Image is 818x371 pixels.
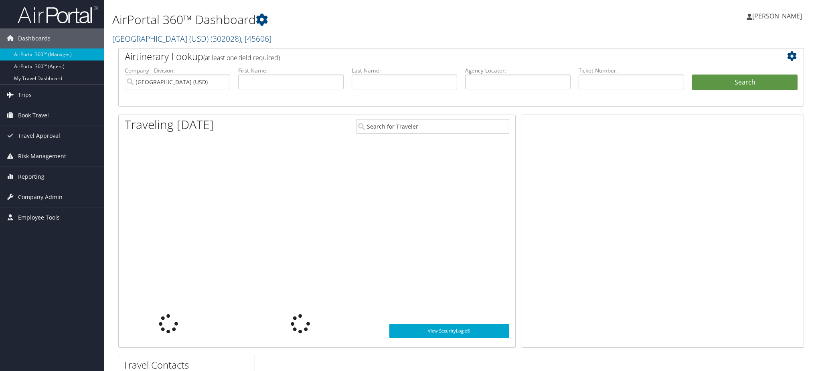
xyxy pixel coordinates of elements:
button: Search [692,75,798,91]
span: Employee Tools [18,208,60,228]
label: Ticket Number: [579,67,684,75]
span: [PERSON_NAME] [752,12,802,20]
a: [PERSON_NAME] [747,4,810,28]
span: Travel Approval [18,126,60,146]
h1: Traveling [DATE] [125,116,214,133]
h2: Airtinerary Lookup [125,50,741,63]
span: Reporting [18,167,45,187]
span: Book Travel [18,105,49,125]
span: Dashboards [18,28,51,48]
label: Agency Locator: [465,67,571,75]
h1: AirPortal 360™ Dashboard [112,11,577,28]
a: [GEOGRAPHIC_DATA] (USD) [112,33,271,44]
span: Risk Management [18,146,66,166]
input: Search for Traveler [356,119,509,134]
span: , [ 45606 ] [241,33,271,44]
a: View SecurityLogic® [389,324,510,338]
label: First Name: [238,67,344,75]
span: Trips [18,85,32,105]
span: ( 302028 ) [211,33,241,44]
label: Company - Division: [125,67,230,75]
span: Company Admin [18,187,63,207]
img: airportal-logo.png [18,5,98,24]
label: Last Name: [352,67,457,75]
span: (at least one field required) [203,53,280,62]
